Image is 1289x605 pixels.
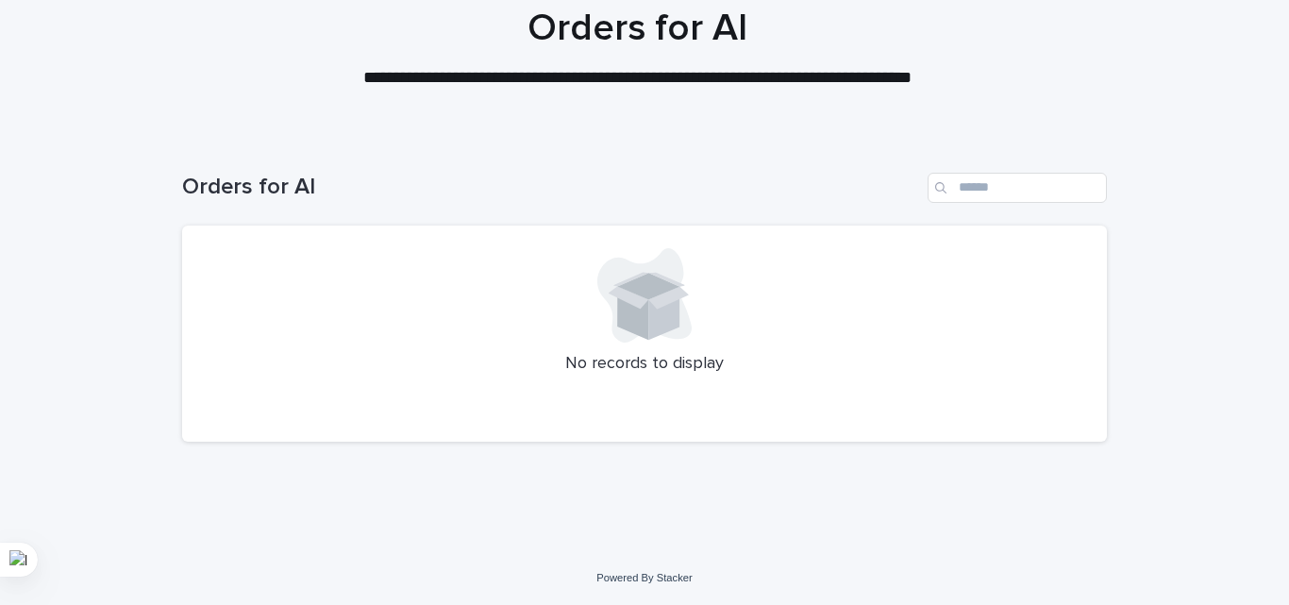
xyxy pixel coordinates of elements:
[928,173,1107,203] input: Search
[182,174,920,201] h1: Orders for AI
[596,572,692,583] a: Powered By Stacker
[205,354,1084,375] p: No records to display
[176,6,1100,51] h1: Orders for AI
